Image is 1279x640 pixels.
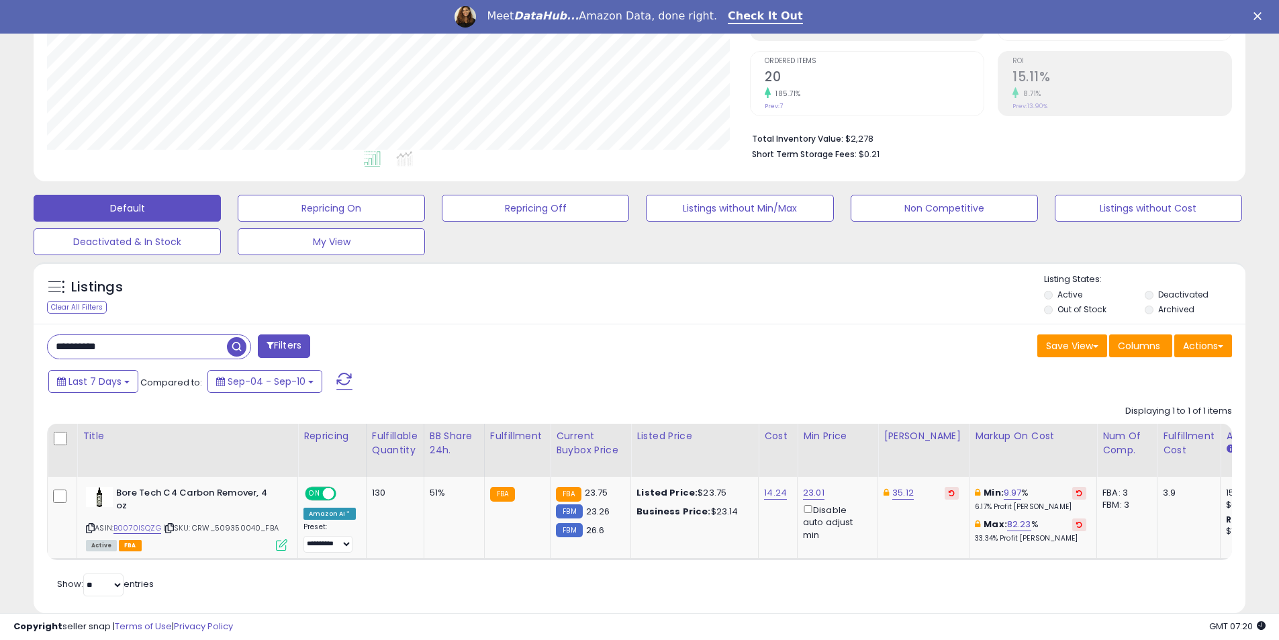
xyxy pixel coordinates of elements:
div: 3.9 [1163,487,1210,499]
button: Listings without Min/Max [646,195,833,222]
small: FBM [556,523,582,537]
a: 23.01 [803,486,824,500]
div: Markup on Cost [975,429,1091,443]
div: Preset: [303,522,356,553]
h2: 20 [765,69,984,87]
span: Columns [1118,339,1160,353]
a: Privacy Policy [174,620,233,633]
div: Listed Price [636,429,753,443]
button: Deactivated & In Stock [34,228,221,255]
div: Close [1253,12,1267,20]
button: My View [238,228,425,255]
div: Fulfillment Cost [1163,429,1215,457]
div: Fulfillment [490,429,544,443]
div: BB Share 24h. [430,429,479,457]
small: Amazon Fees. [1226,443,1234,455]
div: $23.14 [636,506,748,518]
h2: 15.11% [1012,69,1231,87]
div: Repricing [303,429,361,443]
div: [PERSON_NAME] [884,429,963,443]
i: DataHub... [514,9,579,22]
img: 31HesBU+tbL._SL40_.jpg [86,487,113,507]
b: Total Inventory Value: [752,133,843,144]
button: Default [34,195,221,222]
b: Max: [984,518,1007,531]
small: 8.71% [1019,89,1041,99]
div: 130 [372,487,414,499]
span: 26.6 [586,524,605,537]
button: Filters [258,334,310,358]
span: ON [306,488,323,500]
label: Active [1057,289,1082,300]
button: Columns [1109,334,1172,357]
small: FBM [556,504,582,518]
button: Sep-04 - Sep-10 [207,370,322,393]
p: 33.34% Profit [PERSON_NAME] [975,534,1086,543]
a: 9.97 [1004,486,1022,500]
div: seller snap | | [13,621,233,633]
small: FBA [490,487,515,502]
button: Listings without Cost [1055,195,1242,222]
div: Clear All Filters [47,301,107,314]
div: FBM: 3 [1102,499,1147,511]
span: | SKU: CRW_509350040_FBA [163,522,279,533]
b: Short Term Storage Fees: [752,148,857,160]
label: Deactivated [1158,289,1209,300]
label: Out of Stock [1057,304,1106,315]
button: Last 7 Days [48,370,138,393]
th: The percentage added to the cost of goods (COGS) that forms the calculator for Min & Max prices. [969,424,1097,477]
strong: Copyright [13,620,62,633]
a: Terms of Use [115,620,172,633]
b: Bore Tech C4 Carbon Remover, 4 oz [116,487,279,515]
small: 185.71% [771,89,801,99]
b: Business Price: [636,505,710,518]
a: B0070ISQZG [113,522,161,534]
span: Last 7 Days [68,375,122,388]
div: ASIN: [86,487,287,549]
span: Sep-04 - Sep-10 [228,375,305,388]
div: % [975,487,1086,512]
div: Amazon AI * [303,508,356,520]
small: Prev: 13.90% [1012,102,1047,110]
a: 35.12 [892,486,914,500]
span: Ordered Items [765,58,984,65]
div: Meet Amazon Data, done right. [487,9,717,23]
span: 23.26 [586,505,610,518]
div: Title [83,429,292,443]
span: $0.21 [859,148,880,161]
p: Listing States: [1044,273,1245,286]
div: Current Buybox Price [556,429,625,457]
div: Min Price [803,429,872,443]
div: Cost [764,429,792,443]
small: Prev: 7 [765,102,783,110]
button: Non Competitive [851,195,1038,222]
b: Min: [984,486,1004,499]
button: Actions [1174,334,1232,357]
span: Show: entries [57,578,154,590]
span: OFF [334,488,356,500]
span: ROI [1012,58,1231,65]
small: FBA [556,487,581,502]
div: Fulfillable Quantity [372,429,418,457]
li: $2,278 [752,130,1222,146]
label: Archived [1158,304,1194,315]
button: Repricing On [238,195,425,222]
div: FBA: 3 [1102,487,1147,499]
a: 82.23 [1007,518,1031,531]
b: Listed Price: [636,486,698,499]
p: 6.17% Profit [PERSON_NAME] [975,502,1086,512]
div: Displaying 1 to 1 of 1 items [1125,405,1232,418]
span: 23.75 [585,486,608,499]
div: $23.75 [636,487,748,499]
div: 51% [430,487,474,499]
img: Profile image for Georgie [455,6,476,28]
button: Repricing Off [442,195,629,222]
div: Num of Comp. [1102,429,1151,457]
span: 2025-09-18 07:20 GMT [1209,620,1266,633]
span: Compared to: [140,376,202,389]
a: Check It Out [728,9,803,24]
a: 14.24 [764,486,787,500]
div: % [975,518,1086,543]
span: FBA [119,540,142,551]
h5: Listings [71,278,123,297]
